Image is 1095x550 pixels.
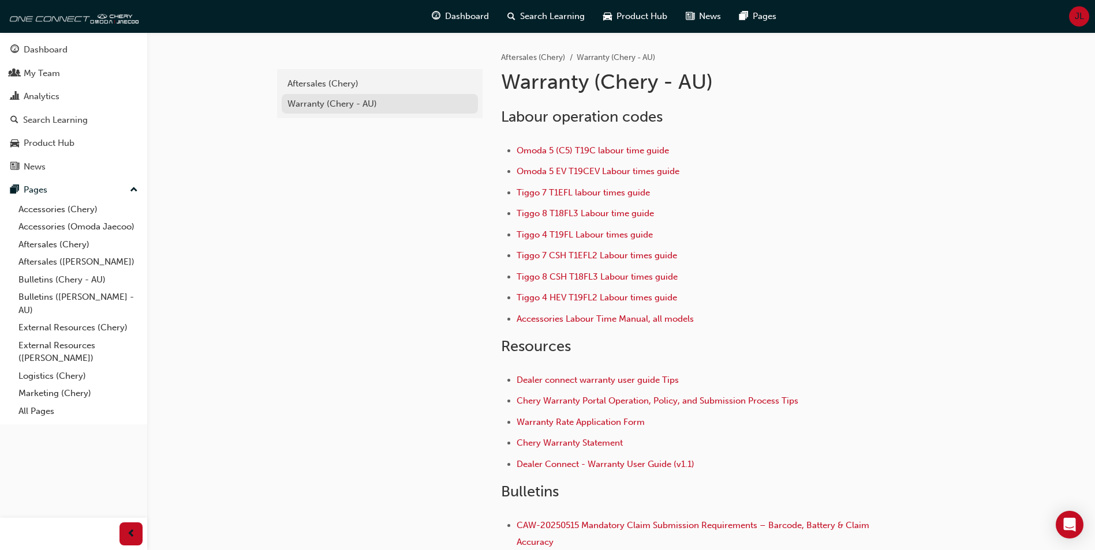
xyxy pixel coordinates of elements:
a: External Resources ([PERSON_NAME]) [14,337,143,367]
a: Product Hub [5,133,143,154]
a: Aftersales (Chery) [501,52,565,62]
a: Bulletins (Chery - AU) [14,271,143,289]
a: Analytics [5,86,143,107]
a: Chery Warranty Statement [517,438,623,448]
a: pages-iconPages [730,5,786,28]
a: Accessories Labour Time Manual, all models [517,314,694,324]
span: News [699,10,721,23]
a: Dealer connect warranty user guide Tips [517,375,679,385]
span: car-icon [10,138,19,149]
a: External Resources (Chery) [14,319,143,337]
span: news-icon [686,9,694,24]
button: Pages [5,179,143,201]
a: My Team [5,63,143,84]
a: Warranty (Chery - AU) [282,94,478,114]
span: guage-icon [432,9,440,24]
div: Open Intercom Messenger [1056,511,1083,538]
span: chart-icon [10,92,19,102]
span: Search Learning [520,10,585,23]
span: up-icon [130,183,138,198]
a: Search Learning [5,110,143,131]
span: news-icon [10,162,19,172]
a: Chery Warranty Portal Operation, Policy, and Submission Process Tips [517,395,798,406]
span: search-icon [10,115,18,126]
div: Warranty (Chery - AU) [287,97,472,111]
a: All Pages [14,402,143,420]
span: people-icon [10,69,19,79]
div: Aftersales (Chery) [287,77,472,91]
span: prev-icon [127,527,136,541]
div: Analytics [24,90,59,103]
a: Tiggo 8 T18FL3 Labour time guide [517,208,654,219]
a: car-iconProduct Hub [594,5,677,28]
a: Omoda 5 EV T19CEV Labour times guide [517,166,679,176]
span: Dashboard [445,10,489,23]
h1: Warranty (Chery - AU) [501,69,880,95]
a: Warranty Rate Application Form [517,417,645,427]
a: Aftersales ([PERSON_NAME]) [14,253,143,271]
a: Aftersales (Chery) [282,74,478,94]
a: Tiggo 4 T19FL Labour times guide [517,229,653,240]
a: news-iconNews [677,5,730,28]
a: Accessories (Chery) [14,201,143,219]
a: Marketing (Chery) [14,385,143,402]
a: CAW-20250515 Mandatory Claim Submission Requirements – Barcode, Battery & Claim Accuracy [517,520,872,547]
div: My Team [24,67,60,80]
div: Search Learning [23,114,88,127]
span: pages-icon [739,9,748,24]
li: Warranty (Chery - AU) [577,51,655,65]
a: Tiggo 4 HEV T19FL2 Labour times guide [517,292,677,303]
a: Tiggo 7 T1EFL labour times guide [517,187,650,198]
a: Dashboard [5,39,143,61]
a: Tiggo 8 CSH T18FL3 Labour times guide [517,272,678,282]
a: Omoda 5 (C5) T19C labour time guide [517,145,669,156]
button: DashboardMy TeamAnalyticsSearch LearningProduct HubNews [5,37,143,179]
span: pages-icon [10,185,19,195]
button: JL [1069,6,1089,27]
a: guage-iconDashboard [423,5,498,28]
span: car-icon [603,9,612,24]
div: News [24,160,46,174]
a: search-iconSearch Learning [498,5,594,28]
span: guage-icon [10,45,19,55]
a: Bulletins ([PERSON_NAME] - AU) [14,288,143,319]
div: Dashboard [24,43,68,56]
span: JL [1075,10,1084,23]
a: Logistics (Chery) [14,367,143,385]
span: Product Hub [616,10,667,23]
span: search-icon [507,9,515,24]
a: Aftersales (Chery) [14,236,143,254]
a: Tiggo 7 CSH T1EFL2 Labour times guide [517,250,677,261]
span: Bulletins [501,483,559,500]
img: oneconnect [6,5,139,28]
a: News [5,156,143,178]
span: Pages [753,10,776,23]
span: Labour operation codes [501,108,663,126]
span: Resources [501,337,571,355]
a: Accessories (Omoda Jaecoo) [14,218,143,236]
div: Product Hub [24,137,74,150]
a: Dealer Connect - Warranty User Guide (v1.1) [517,459,694,469]
div: Pages [24,183,47,197]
